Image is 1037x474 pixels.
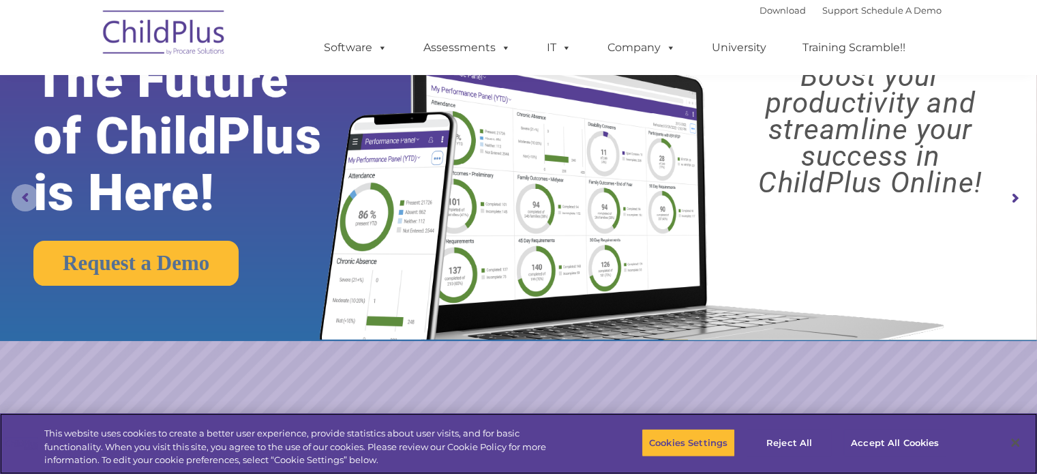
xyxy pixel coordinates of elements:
a: Company [594,34,689,61]
img: ChildPlus by Procare Solutions [96,1,232,69]
span: Phone number [190,146,247,156]
div: This website uses cookies to create a better user experience, provide statistics about user visit... [44,427,571,467]
button: Close [1000,428,1030,458]
span: Last name [190,90,231,100]
button: Accept All Cookies [843,428,946,457]
a: IT [533,34,585,61]
a: Request a Demo [33,241,239,286]
a: Support [822,5,858,16]
button: Reject All [747,428,832,457]
a: Software [310,34,401,61]
a: Schedule A Demo [861,5,942,16]
rs-layer: Boost your productivity and streamline your success in ChildPlus Online! [717,63,1024,196]
rs-layer: The Future of ChildPlus is Here! [33,51,365,221]
a: Assessments [410,34,524,61]
button: Cookies Settings [642,428,735,457]
a: Download [760,5,806,16]
font: | [760,5,942,16]
a: Training Scramble!! [789,34,919,61]
a: University [698,34,780,61]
